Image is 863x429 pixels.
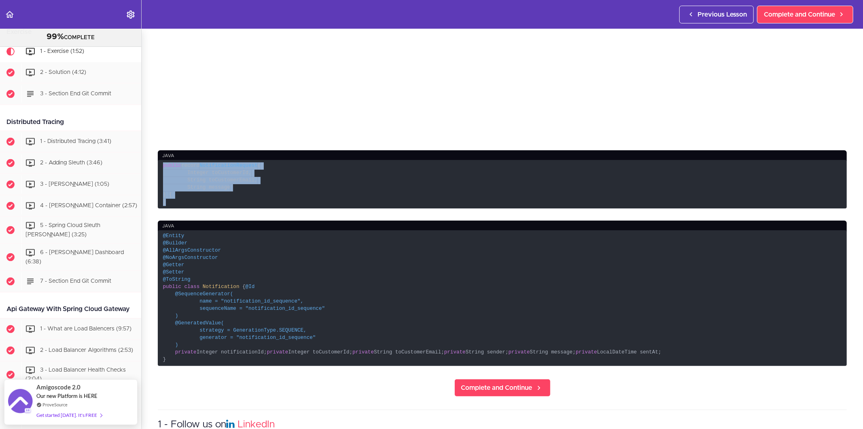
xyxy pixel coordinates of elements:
[40,347,133,353] span: 2 - Load Balancer Algorithms (2:53)
[40,49,84,55] span: 1 - Exercise (1:52)
[40,70,86,76] span: 2 - Solution (4:12)
[576,349,597,355] span: private
[267,349,288,355] span: private
[158,160,847,209] code: { }
[158,150,847,161] div: java
[40,139,111,145] span: 1 - Distributed Tracing (3:41)
[246,284,255,290] span: @Id
[36,383,81,392] span: Amigoscode 2.0
[698,10,747,19] span: Previous Lesson
[461,383,532,393] span: Complete and Continue
[40,160,102,166] span: 2 - Adding Sleuth (3:46)
[163,262,184,268] span: @Getter
[757,6,853,23] a: Complete and Continue
[199,163,258,168] span: NotificationRequest
[158,230,847,366] code: { Integer notificationId; Integer toCustomerId; String toCustomerEmail; String sender; String mes...
[163,163,181,168] span: public
[163,284,181,290] span: public
[203,284,240,290] span: Notification
[40,91,111,97] span: 3 - Section End Git Commit
[5,10,15,19] svg: Back to course curriculum
[163,269,184,275] span: @Setter
[40,278,111,284] span: 7 - Section End Git Commit
[352,349,374,355] span: private
[10,32,131,42] div: COMPLETE
[163,277,191,282] span: @ToString
[40,182,109,187] span: 3 - [PERSON_NAME] (1:05)
[163,240,187,246] span: @Builder
[454,379,551,397] a: Complete and Continue
[764,10,835,19] span: Complete and Continue
[163,255,218,261] span: @NoArgsConstructor
[47,33,64,41] span: 99%
[163,163,261,198] span: record
[25,250,124,265] span: 6 - [PERSON_NAME] Dashboard (6:38)
[163,233,184,239] span: @Entity
[25,367,126,382] span: 3 - Load Balancer Health Checks (2:04)
[8,389,32,415] img: provesource social proof notification image
[163,248,221,253] span: @AllArgsConstructor
[25,223,100,238] span: 5 - Spring Cloud Sleuth [PERSON_NAME] (3:25)
[184,284,200,290] span: class
[444,349,466,355] span: private
[163,163,261,198] span: ( Integer toCustomerId, String toCustomerEmail, String message )
[679,6,754,23] a: Previous Lesson
[40,203,137,209] span: 4 - [PERSON_NAME] Container (2:57)
[36,410,102,420] div: Get started [DATE]. It's FREE
[158,221,847,231] div: java
[509,349,530,355] span: private
[40,326,131,332] span: 1 - What are Load Balencers (9:57)
[126,10,136,19] svg: Settings Menu
[175,349,197,355] span: private
[36,393,98,399] span: Our new Platform is HERE
[42,401,68,408] a: ProveSource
